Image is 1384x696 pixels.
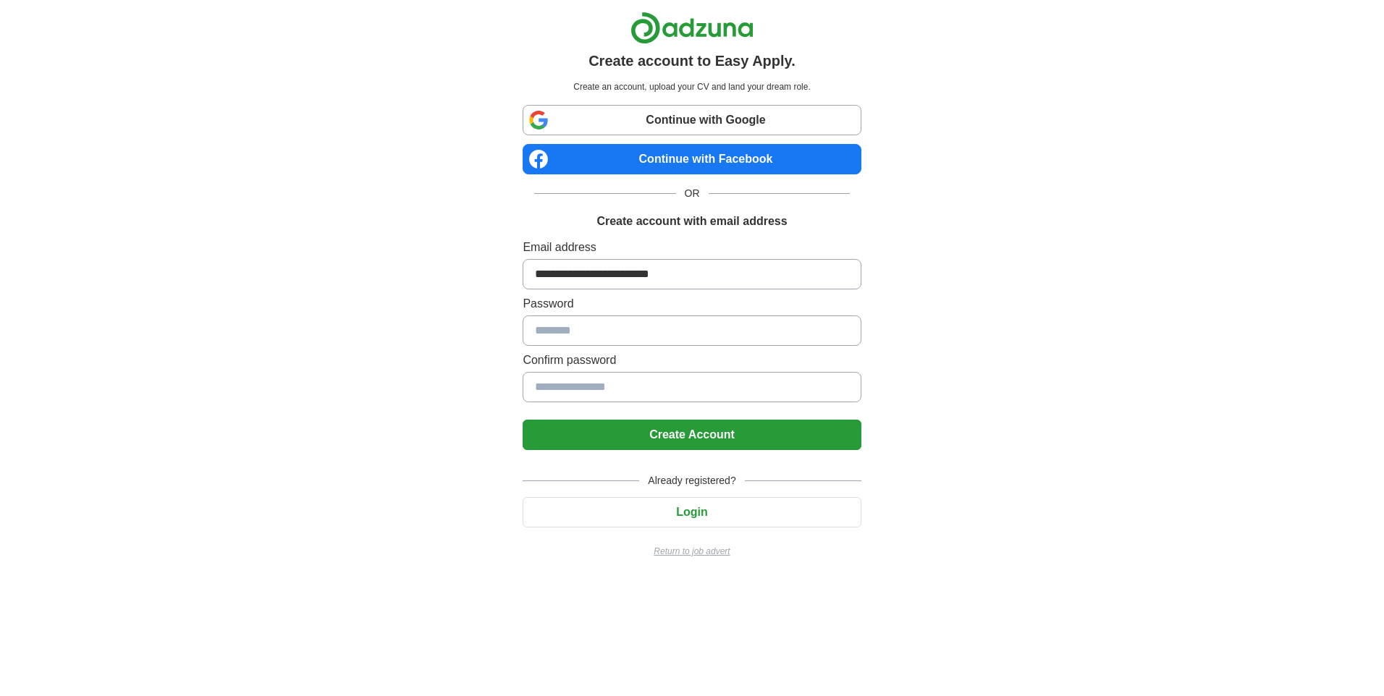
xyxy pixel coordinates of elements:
span: Already registered? [639,473,744,488]
span: OR [676,186,709,201]
a: Return to job advert [523,545,861,558]
a: Continue with Facebook [523,144,861,174]
label: Password [523,295,861,313]
button: Create Account [523,420,861,450]
p: Create an account, upload your CV and land your dream role. [526,80,858,93]
button: Login [523,497,861,527]
a: Continue with Google [523,105,861,135]
img: Adzuna logo [630,12,754,44]
label: Confirm password [523,352,861,369]
a: Login [523,506,861,518]
h1: Create account with email address [596,213,787,230]
h1: Create account to Easy Apply. [588,50,796,72]
label: Email address [523,239,861,256]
